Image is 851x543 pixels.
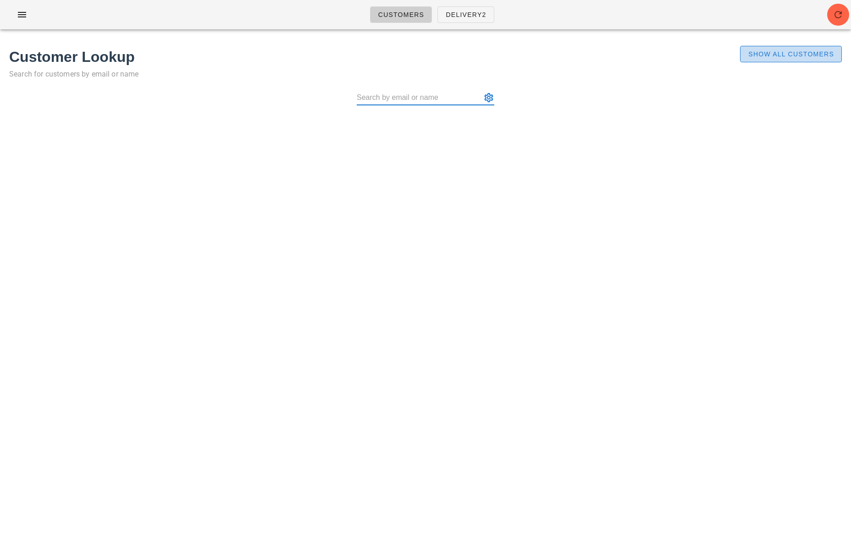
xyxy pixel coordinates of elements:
[748,50,834,58] span: Show All Customers
[378,11,425,18] span: Customers
[370,6,432,23] a: Customers
[740,46,842,62] button: Show All Customers
[9,68,701,81] p: Search for customers by email or name
[357,90,481,105] input: Search by email or name
[437,6,494,23] a: Delivery2
[445,11,486,18] span: Delivery2
[483,92,494,103] button: appended action
[9,46,701,68] h1: Customer Lookup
